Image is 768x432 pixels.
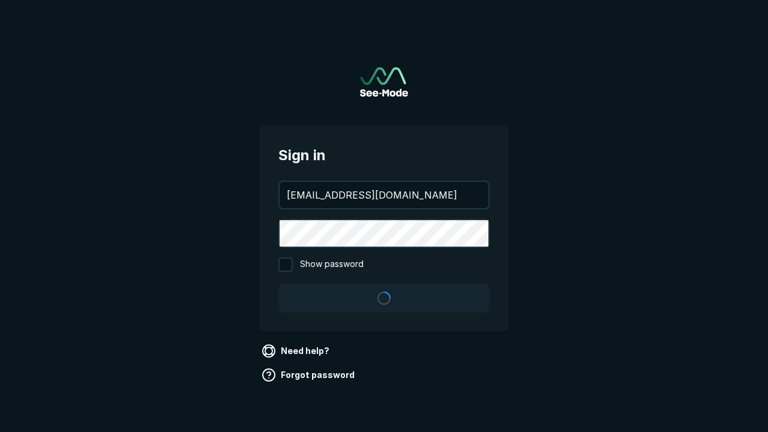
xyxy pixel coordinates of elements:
a: Need help? [259,341,334,361]
a: Forgot password [259,365,359,385]
a: Go to sign in [360,67,408,97]
span: Sign in [278,145,490,166]
img: See-Mode Logo [360,67,408,97]
input: your@email.com [280,182,488,208]
span: Show password [300,257,364,272]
